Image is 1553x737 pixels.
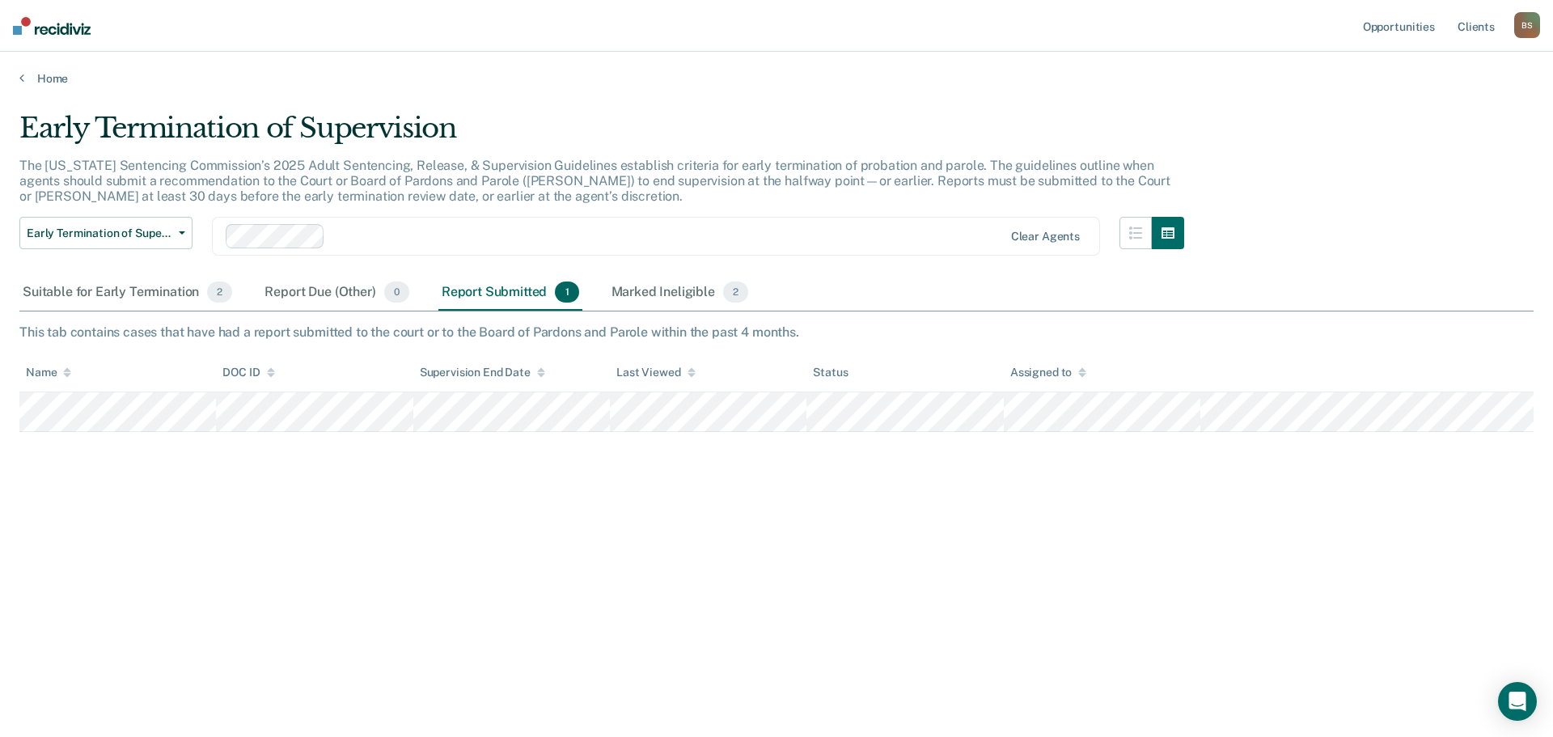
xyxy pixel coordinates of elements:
span: Early Termination of Supervision [27,227,172,240]
button: BS [1514,12,1540,38]
div: Report Due (Other)0 [261,275,412,311]
div: Open Intercom Messenger [1498,682,1537,721]
span: 0 [384,282,409,303]
div: Supervision End Date [420,366,545,379]
div: Suitable for Early Termination2 [19,275,235,311]
div: Clear agents [1011,230,1080,244]
p: The [US_STATE] Sentencing Commission’s 2025 Adult Sentencing, Release, & Supervision Guidelines e... [19,158,1170,204]
span: 2 [723,282,748,303]
div: Early Termination of Supervision [19,112,1184,158]
div: B S [1514,12,1540,38]
div: Marked Ineligible2 [608,275,752,311]
button: Early Termination of Supervision [19,217,193,249]
div: Name [26,366,71,379]
span: 1 [555,282,578,303]
a: Home [19,71,1534,86]
div: Last Viewed [616,366,695,379]
div: Report Submitted1 [438,275,582,311]
img: Recidiviz [13,17,91,35]
div: This tab contains cases that have had a report submitted to the court or to the Board of Pardons ... [19,324,1534,340]
span: 2 [207,282,232,303]
div: DOC ID [222,366,274,379]
div: Status [813,366,848,379]
div: Assigned to [1010,366,1086,379]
